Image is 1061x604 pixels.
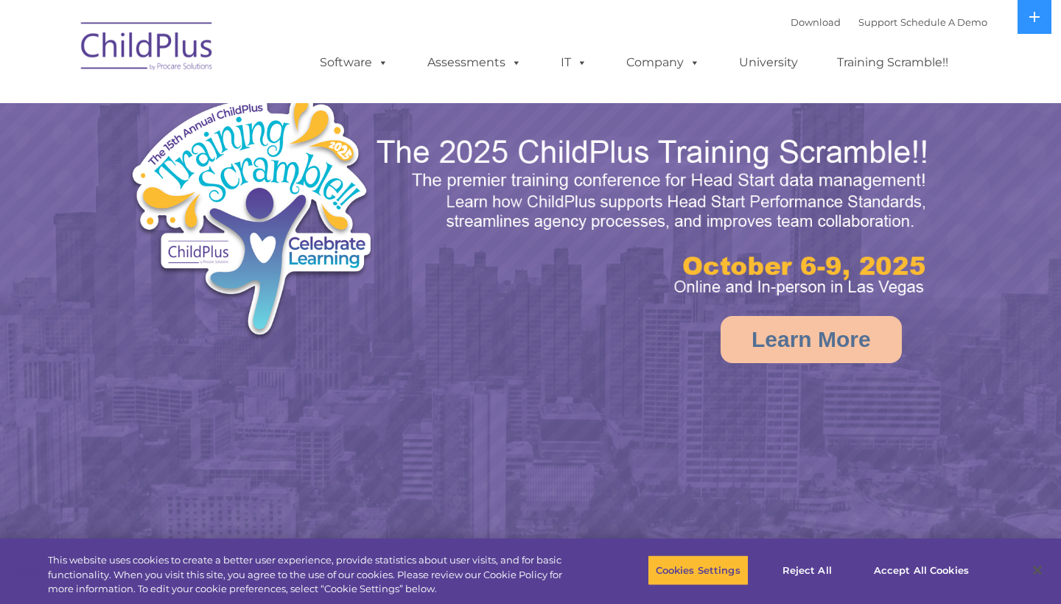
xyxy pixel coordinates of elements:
button: Cookies Settings [648,555,749,586]
button: Reject All [761,555,853,586]
button: Close [1021,554,1054,586]
a: Schedule A Demo [900,16,987,28]
a: Support [858,16,897,28]
a: Download [791,16,841,28]
a: Company [612,48,715,77]
div: This website uses cookies to create a better user experience, provide statistics about user visit... [48,553,584,597]
a: Software [305,48,403,77]
a: University [724,48,813,77]
button: Accept All Cookies [866,555,977,586]
img: ChildPlus by Procare Solutions [74,12,221,85]
font: | [791,16,987,28]
a: Training Scramble!! [822,48,963,77]
a: IT [546,48,602,77]
a: Learn More [721,316,902,363]
a: Assessments [413,48,536,77]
